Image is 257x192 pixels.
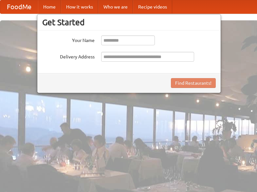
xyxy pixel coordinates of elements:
[42,17,216,27] h3: Get Started
[42,35,95,44] label: Your Name
[38,0,61,13] a: Home
[42,52,95,60] label: Delivery Address
[133,0,172,13] a: Recipe videos
[171,78,216,88] button: Find Restaurants!
[0,0,38,13] a: FoodMe
[98,0,133,13] a: Who we are
[61,0,98,13] a: How it works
